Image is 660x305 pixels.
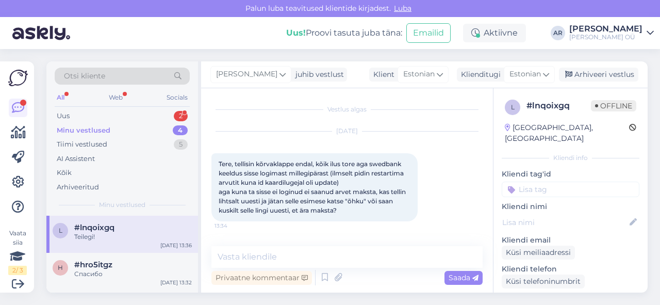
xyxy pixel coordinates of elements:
[107,91,125,104] div: Web
[57,182,99,192] div: Arhiveeritud
[526,100,591,112] div: # lnqoixgq
[55,91,67,104] div: All
[8,229,27,275] div: Vaata siia
[57,125,110,136] div: Minu vestlused
[286,27,402,39] div: Proovi tasuta juba täna:
[58,264,63,271] span: h
[569,33,642,41] div: [PERSON_NAME] OÜ
[211,126,483,136] div: [DATE]
[502,275,585,288] div: Küsi telefoninumbrit
[509,69,541,80] span: Estonian
[160,242,192,249] div: [DATE] 13:36
[99,200,145,210] span: Minu vestlused
[569,25,654,41] a: [PERSON_NAME][PERSON_NAME] OÜ
[591,100,636,111] span: Offline
[403,69,435,80] span: Estonian
[211,105,483,114] div: Vestlus algas
[216,69,277,80] span: [PERSON_NAME]
[551,26,565,40] div: AR
[211,271,312,285] div: Privaatne kommentaar
[160,279,192,286] div: [DATE] 13:32
[449,273,478,282] span: Saada
[559,68,638,82] div: Arhiveeri vestlus
[502,169,639,180] p: Kliendi tag'id
[57,139,107,150] div: Tiimi vestlused
[8,70,28,86] img: Askly Logo
[502,264,639,275] p: Kliendi telefon
[369,69,394,80] div: Klient
[502,201,639,212] p: Kliendi nimi
[502,235,639,246] p: Kliendi email
[57,154,95,164] div: AI Assistent
[59,227,62,234] span: l
[174,111,188,121] div: 2
[219,160,407,214] span: Tere, tellisin kõrvaklappe endal, kõik ilus tore aga swedbank keeldus sisse logimast millegipäras...
[57,168,72,178] div: Kõik
[74,223,114,232] span: #lnqoixgq
[457,69,501,80] div: Klienditugi
[406,23,451,43] button: Emailid
[435,236,480,244] span: [PERSON_NAME]
[511,103,515,111] span: l
[173,125,188,136] div: 4
[74,232,192,242] div: Teilegi!
[214,222,253,230] span: 13:34
[502,217,628,228] input: Lisa nimi
[291,69,344,80] div: juhib vestlust
[286,28,306,38] b: Uus!
[391,4,415,13] span: Luba
[502,182,639,197] input: Lisa tag
[57,111,70,121] div: Uus
[164,91,190,104] div: Socials
[569,25,642,33] div: [PERSON_NAME]
[502,153,639,163] div: Kliendi info
[505,122,629,144] div: [GEOGRAPHIC_DATA], [GEOGRAPHIC_DATA]
[74,269,192,279] div: Спасибо
[174,139,188,150] div: 5
[502,246,575,260] div: Küsi meiliaadressi
[74,260,112,269] span: #hro5itgz
[64,71,105,82] span: Otsi kliente
[8,266,27,275] div: 2 / 3
[463,24,526,42] div: Aktiivne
